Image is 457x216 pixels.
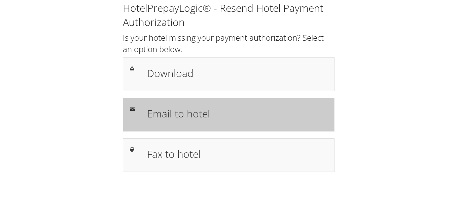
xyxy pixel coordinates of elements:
a: Fax to hotel [123,138,335,172]
a: Download [123,57,335,91]
h1: Fax to hotel [147,146,327,161]
h1: HotelPrepayLogic® - Resend Hotel Payment Authorization [123,1,335,29]
h1: Download [147,66,327,81]
a: Email to hotel [123,98,335,132]
h1: Email to hotel [147,106,327,121]
h2: Is your hotel missing your payment authorization? Select an option below. [123,32,335,55]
